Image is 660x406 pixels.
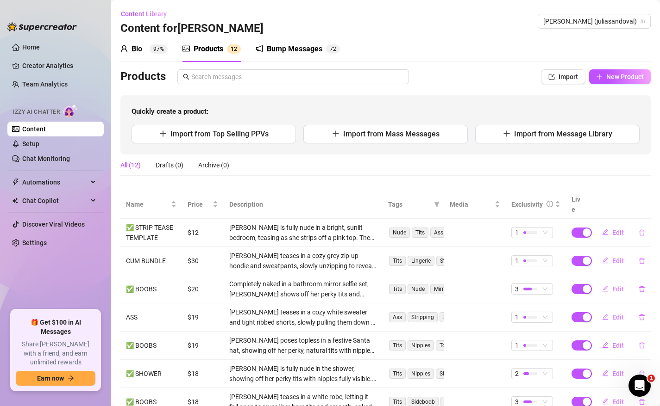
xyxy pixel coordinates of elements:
[602,398,609,405] span: edit
[120,160,141,170] div: All (12)
[68,375,74,381] span: arrow-right
[629,375,651,397] iframe: Intercom live chat
[541,69,585,84] button: Import
[182,303,224,332] td: $19
[595,338,631,353] button: Edit
[267,43,322,55] div: Bump Messages
[389,284,406,294] span: Tits
[343,129,440,138] span: Import from Mass Messages
[13,108,60,117] span: Izzy AI Chatter
[22,155,70,162] a: Chat Monitoring
[22,58,96,73] a: Creator Analytics
[229,363,377,384] div: [PERSON_NAME] is fully nude in the shower, showing off her perky tits with nipples fully visible....
[612,342,624,349] span: Edit
[22,125,46,133] a: Content
[120,45,128,52] span: user
[639,258,645,264] span: delete
[408,284,428,294] span: Nude
[639,314,645,320] span: delete
[408,369,434,379] span: Nipples
[514,129,612,138] span: Import from Message Library
[126,199,169,209] span: Name
[602,314,609,320] span: edit
[595,253,631,268] button: Edit
[434,202,440,207] span: filter
[389,228,410,238] span: Nude
[612,398,624,406] span: Edit
[229,279,377,299] div: Completely naked in a bathroom mirror selfie set, [PERSON_NAME] shows off her perky tits and tone...
[182,332,224,360] td: $19
[22,193,88,208] span: Chat Copilot
[194,43,223,55] div: Products
[22,175,88,190] span: Automations
[333,46,336,52] span: 2
[631,225,653,240] button: delete
[408,256,434,266] span: Lingerie
[432,197,441,211] span: filter
[183,74,189,80] span: search
[182,247,224,275] td: $30
[182,219,224,247] td: $12
[543,14,645,28] span: Julia (juliasandoval)
[191,72,403,82] input: Search messages
[450,199,493,209] span: Media
[156,160,183,170] div: Drafts (0)
[548,74,555,80] span: import
[511,199,543,209] div: Exclusivity
[227,44,241,54] sup: 12
[389,340,406,351] span: Tits
[639,342,645,349] span: delete
[22,221,85,228] a: Discover Viral Videos
[159,130,167,137] span: plus
[639,229,645,236] span: delete
[188,199,211,209] span: Price
[639,286,645,292] span: delete
[547,201,553,207] span: info-circle
[595,310,631,325] button: Edit
[612,229,624,236] span: Edit
[229,307,377,327] div: [PERSON_NAME] teases in a cozy white sweater and tight ribbed shorts, slowly pulling them down to...
[120,360,182,388] td: ✅ SHOWER
[612,314,624,321] span: Edit
[436,369,462,379] span: Shower
[12,197,18,204] img: Chat Copilot
[412,228,428,238] span: Tits
[440,312,471,322] span: Sideboob
[595,282,631,296] button: Edit
[596,74,603,80] span: plus
[631,253,653,268] button: delete
[612,257,624,265] span: Edit
[224,191,383,219] th: Description
[612,285,624,293] span: Edit
[182,191,224,219] th: Price
[120,6,174,21] button: Content Library
[436,256,469,266] span: Striptease
[383,191,444,219] th: Tags
[631,310,653,325] button: delete
[631,366,653,381] button: delete
[589,69,651,84] button: New Product
[120,332,182,360] td: ✅ BOOBS
[132,43,142,55] div: Bio
[612,370,624,377] span: Edit
[430,284,470,294] span: Mirror Selfies
[121,10,167,18] span: Content Library
[631,338,653,353] button: delete
[602,229,609,235] span: edit
[132,107,208,116] strong: Quickly create a product:
[120,69,166,84] h3: Products
[647,375,655,382] span: 1
[332,130,339,137] span: plus
[606,73,644,80] span: New Product
[229,222,377,243] div: [PERSON_NAME] is fully nude in a bright, sunlit bedroom, teasing as she strips off a pink top. Th...
[150,44,168,54] sup: 97%
[515,340,519,351] span: 1
[639,370,645,377] span: delete
[12,178,19,186] span: thunderbolt
[389,256,406,266] span: Tits
[303,125,468,143] button: Import from Mass Messages
[120,191,182,219] th: Name
[229,251,377,271] div: [PERSON_NAME] teases in a cozy grey zip-up hoodie and sweatpants, slowly unzipping to reveal her ...
[515,369,519,379] span: 2
[430,228,447,238] span: Ass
